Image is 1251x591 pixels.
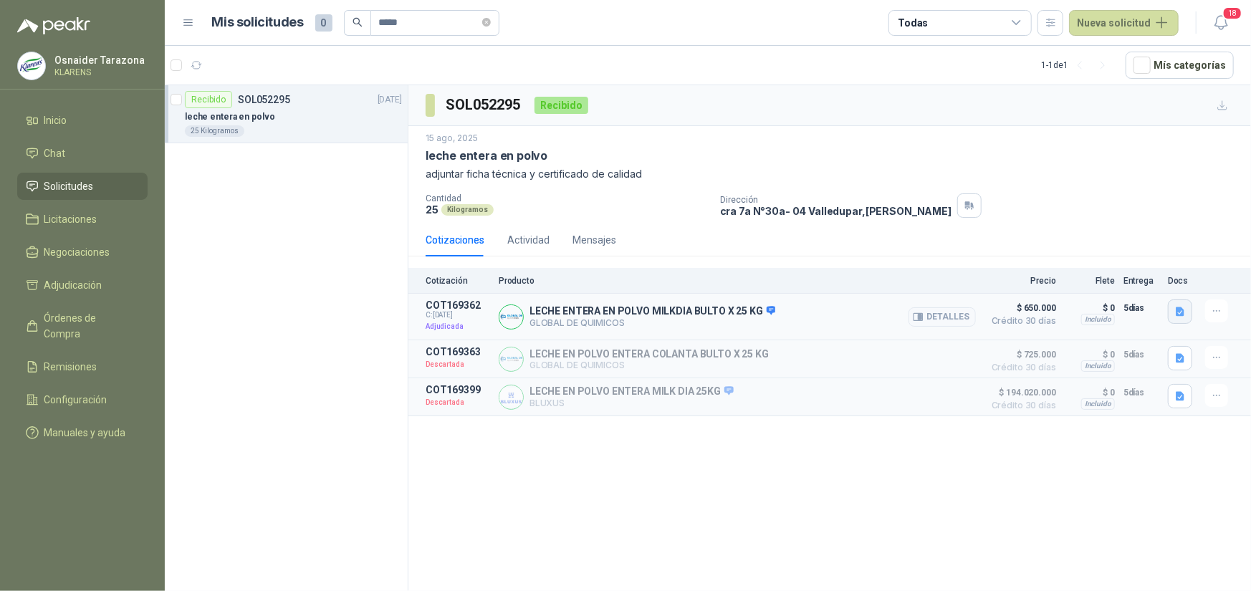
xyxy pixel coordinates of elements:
[44,425,126,441] span: Manuales y ayuda
[44,359,97,375] span: Remisiones
[1208,10,1234,36] button: 18
[185,91,232,108] div: Recibido
[426,148,547,163] p: leche entera en polvo
[1222,6,1242,20] span: 18
[499,385,523,409] img: Company Logo
[426,311,490,319] span: C: [DATE]
[482,18,491,27] span: close-circle
[720,195,952,205] p: Dirección
[482,16,491,29] span: close-circle
[315,14,332,32] span: 0
[572,232,616,248] div: Mensajes
[984,276,1056,286] p: Precio
[238,95,290,105] p: SOL052295
[426,357,490,372] p: Descartada
[529,348,769,360] p: LECHE EN POLVO ENTERA COLANTA BULTO X 25 KG
[1123,299,1159,317] p: 5 días
[441,204,494,216] div: Kilogramos
[212,12,304,33] h1: Mis solicitudes
[529,317,775,328] p: GLOBAL DE QUIMICOS
[1065,276,1115,286] p: Flete
[1126,52,1234,79] button: Mís categorías
[446,94,523,116] h3: SOL052295
[507,232,550,248] div: Actividad
[44,277,102,293] span: Adjudicación
[44,211,97,227] span: Licitaciones
[529,305,775,318] p: LECHE ENTERA EN POLVO MILKDIA BULTO X 25 KG
[17,140,148,167] a: Chat
[426,299,490,311] p: COT169362
[44,244,110,260] span: Negociaciones
[499,276,976,286] p: Producto
[1081,360,1115,372] div: Incluido
[17,239,148,266] a: Negociaciones
[1069,10,1179,36] button: Nueva solicitud
[426,384,490,395] p: COT169399
[1065,384,1115,401] p: $ 0
[1123,384,1159,401] p: 5 días
[1065,299,1115,317] p: $ 0
[18,52,45,80] img: Company Logo
[426,193,709,203] p: Cantidad
[535,97,588,114] div: Recibido
[44,392,107,408] span: Configuración
[54,68,145,77] p: KLARENS
[17,107,148,134] a: Inicio
[426,319,490,334] p: Adjudicada
[17,17,90,34] img: Logo peakr
[1041,54,1114,77] div: 1 - 1 de 1
[529,398,734,408] p: BLUXUS
[1123,276,1159,286] p: Entrega
[984,299,1056,317] span: $ 650.000
[17,206,148,233] a: Licitaciones
[1123,346,1159,363] p: 5 días
[1081,398,1115,410] div: Incluido
[499,305,523,329] img: Company Logo
[44,145,66,161] span: Chat
[529,360,769,370] p: GLOBAL DE QUIMICOS
[426,232,484,248] div: Cotizaciones
[426,203,438,216] p: 25
[17,304,148,347] a: Órdenes de Compra
[1065,346,1115,363] p: $ 0
[984,384,1056,401] span: $ 194.020.000
[984,317,1056,325] span: Crédito 30 días
[1168,276,1197,286] p: Docs
[426,132,478,145] p: 15 ago, 2025
[378,93,402,107] p: [DATE]
[529,385,734,398] p: LECHE EN POLVO ENTERA MILK DIA 25KG
[1081,314,1115,325] div: Incluido
[44,310,134,342] span: Órdenes de Compra
[426,395,490,410] p: Descartada
[17,419,148,446] a: Manuales y ayuda
[17,272,148,299] a: Adjudicación
[54,55,145,65] p: Osnaider Tarazona
[185,110,274,124] p: leche entera en polvo
[165,85,408,143] a: RecibidoSOL052295[DATE] leche entera en polvo25 Kilogramos
[898,15,928,31] div: Todas
[44,112,67,128] span: Inicio
[44,178,94,194] span: Solicitudes
[984,363,1056,372] span: Crédito 30 días
[720,205,952,217] p: cra 7a N°30a- 04 Valledupar , [PERSON_NAME]
[984,346,1056,363] span: $ 725.000
[426,276,490,286] p: Cotización
[17,353,148,380] a: Remisiones
[353,17,363,27] span: search
[499,347,523,371] img: Company Logo
[426,166,1234,182] p: adjuntar ficha técnica y certificado de calidad
[185,125,244,137] div: 25 Kilogramos
[426,346,490,357] p: COT169363
[17,386,148,413] a: Configuración
[17,173,148,200] a: Solicitudes
[984,401,1056,410] span: Crédito 30 días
